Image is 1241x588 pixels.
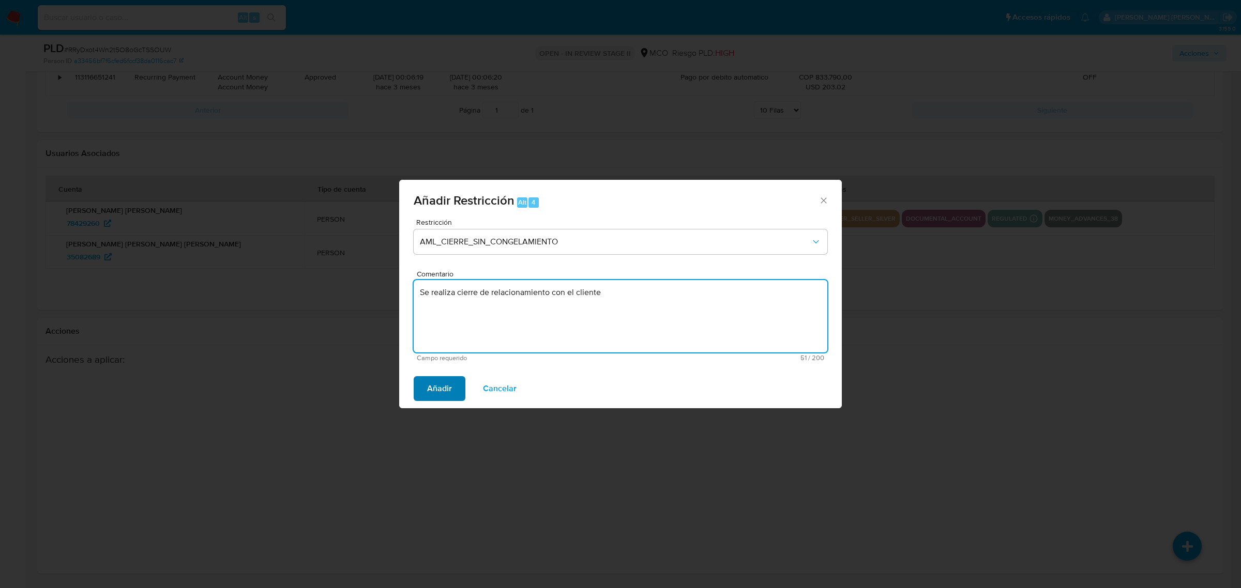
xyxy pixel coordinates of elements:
span: Restricción [416,219,830,226]
span: Máximo 200 caracteres [620,354,824,361]
span: Comentario [417,270,830,278]
span: Añadir Restricción [414,191,514,209]
button: Restriction [414,229,827,254]
span: Alt [518,197,526,207]
span: Campo requerido [417,354,620,362]
span: AML_CIERRE_SIN_CONGELAMIENTO [420,237,811,247]
span: Añadir [427,377,452,400]
button: Añadir [414,376,465,401]
button: Cerrar ventana [819,195,828,205]
button: Cancelar [470,376,530,401]
span: Cancelar [483,377,517,400]
textarea: Se realiza cierre de relacionamiento con el cliente [414,280,827,352]
span: 4 [532,197,536,207]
